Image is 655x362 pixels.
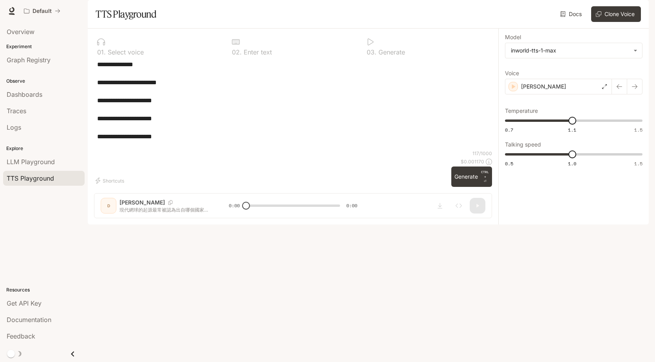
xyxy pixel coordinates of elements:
[505,108,538,114] p: Temperature
[505,71,519,76] p: Voice
[559,6,585,22] a: Docs
[20,3,64,19] button: All workspaces
[33,8,52,14] p: Default
[568,127,576,133] span: 1.1
[505,160,513,167] span: 0.5
[481,170,489,179] p: CTRL +
[96,6,156,22] h1: TTS Playground
[505,43,642,58] div: inworld-tts-1-max
[481,170,489,184] p: ⏎
[521,83,566,90] p: [PERSON_NAME]
[634,127,642,133] span: 1.5
[232,49,242,55] p: 0 2 .
[242,49,272,55] p: Enter text
[505,142,541,147] p: Talking speed
[634,160,642,167] span: 1.5
[94,174,127,187] button: Shortcuts
[505,34,521,40] p: Model
[97,49,106,55] p: 0 1 .
[451,167,492,187] button: GenerateCTRL +⏎
[505,127,513,133] span: 0.7
[106,49,144,55] p: Select voice
[591,6,641,22] button: Clone Voice
[511,47,630,54] div: inworld-tts-1-max
[376,49,405,55] p: Generate
[367,49,376,55] p: 0 3 .
[568,160,576,167] span: 1.0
